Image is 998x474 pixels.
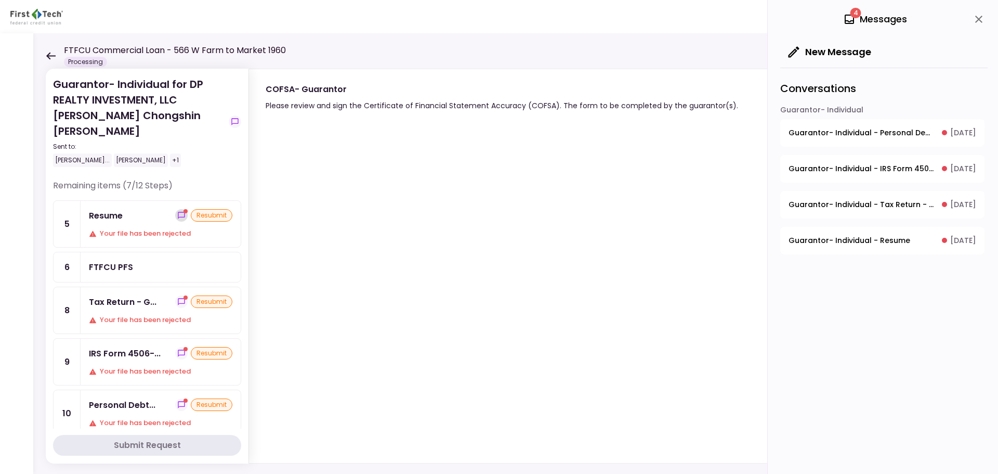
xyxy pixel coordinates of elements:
[229,116,241,128] button: show-messages
[175,347,188,360] button: show-messages
[950,127,976,138] span: [DATE]
[54,201,81,247] div: 5
[789,163,935,174] span: Guarantor- Individual - IRS Form 4506-T Guarantor
[53,435,241,456] button: Submit Request
[191,209,232,222] div: resubmit
[53,390,241,437] a: 10Personal Debt Scheduleshow-messagesresubmitYour file has been rejected
[170,153,181,167] div: +1
[89,228,232,239] div: Your file has been rejected
[191,296,232,308] div: resubmit
[53,338,241,386] a: 9IRS Form 4506-T Guarantorshow-messagesresubmitYour file has been rejected
[789,199,935,210] span: Guarantor- Individual - Tax Return - Guarantor
[53,153,112,167] div: [PERSON_NAME]...
[780,227,984,254] button: open-conversation
[89,399,155,412] div: Personal Debt Schedule
[53,142,225,151] div: Sent to:
[789,127,935,138] span: Guarantor- Individual - Personal Debt Schedule
[89,347,161,360] div: IRS Form 4506-T Guarantor
[266,129,958,459] iframe: jotform-iframe
[780,155,984,183] button: open-conversation
[266,99,738,112] div: Please review and sign the Certificate of Financial Statement Accuracy (COFSA). The form to be co...
[53,180,241,200] div: Remaining items (7/12 Steps)
[780,68,988,105] div: Conversations
[175,209,188,222] button: show-messages
[54,390,81,437] div: 10
[89,315,232,325] div: Your file has been rejected
[266,83,738,96] div: COFSA- Guarantor
[10,9,63,24] img: Partner icon
[53,252,241,283] a: 6FTFCU PFS
[780,39,879,66] button: New Message
[175,296,188,308] button: show-messages
[89,296,156,309] div: Tax Return - Guarantor
[54,252,81,282] div: 6
[780,191,984,219] button: open-conversation
[89,209,123,222] div: Resume
[950,235,976,246] span: [DATE]
[114,439,181,452] div: Submit Request
[175,399,188,411] button: show-messages
[780,105,984,119] div: Guarantor- Individual
[53,76,225,167] div: Guarantor- Individual for DP REALTY INVESTMENT, LLC [PERSON_NAME] Chongshin [PERSON_NAME]
[53,287,241,334] a: 8Tax Return - Guarantorshow-messagesresubmitYour file has been rejected
[191,347,232,360] div: resubmit
[843,11,907,27] div: Messages
[54,287,81,334] div: 8
[114,153,168,167] div: [PERSON_NAME]
[950,199,976,210] span: [DATE]
[950,163,976,174] span: [DATE]
[970,10,988,28] button: close
[89,366,232,377] div: Your file has been rejected
[248,69,977,464] div: COFSA- GuarantorPlease review and sign the Certificate of Financial Statement Accuracy (COFSA). T...
[54,339,81,385] div: 9
[64,57,107,67] div: Processing
[191,399,232,411] div: resubmit
[64,44,286,57] h1: FTFCU Commercial Loan - 566 W Farm to Market 1960
[53,200,241,248] a: 5Resumeshow-messagesresubmitYour file has been rejected
[850,8,861,18] span: 4
[780,119,984,147] button: open-conversation
[89,418,232,428] div: Your file has been rejected
[789,235,910,246] span: Guarantor- Individual - Resume
[89,261,133,274] div: FTFCU PFS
